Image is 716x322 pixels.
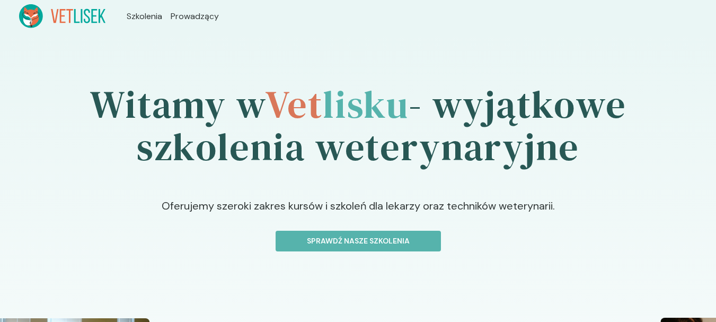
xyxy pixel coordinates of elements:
[19,54,697,198] h1: Witamy w - wyjątkowe szkolenia weterynaryjne
[323,78,409,130] span: lisku
[119,198,597,231] p: Oferujemy szeroki zakres kursów i szkoleń dla lekarzy oraz techników weterynarii.
[265,78,323,130] span: Vet
[285,236,432,247] p: Sprawdź nasze szkolenia
[276,231,441,251] button: Sprawdź nasze szkolenia
[171,10,219,23] a: Prowadzący
[127,10,162,23] a: Szkolenia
